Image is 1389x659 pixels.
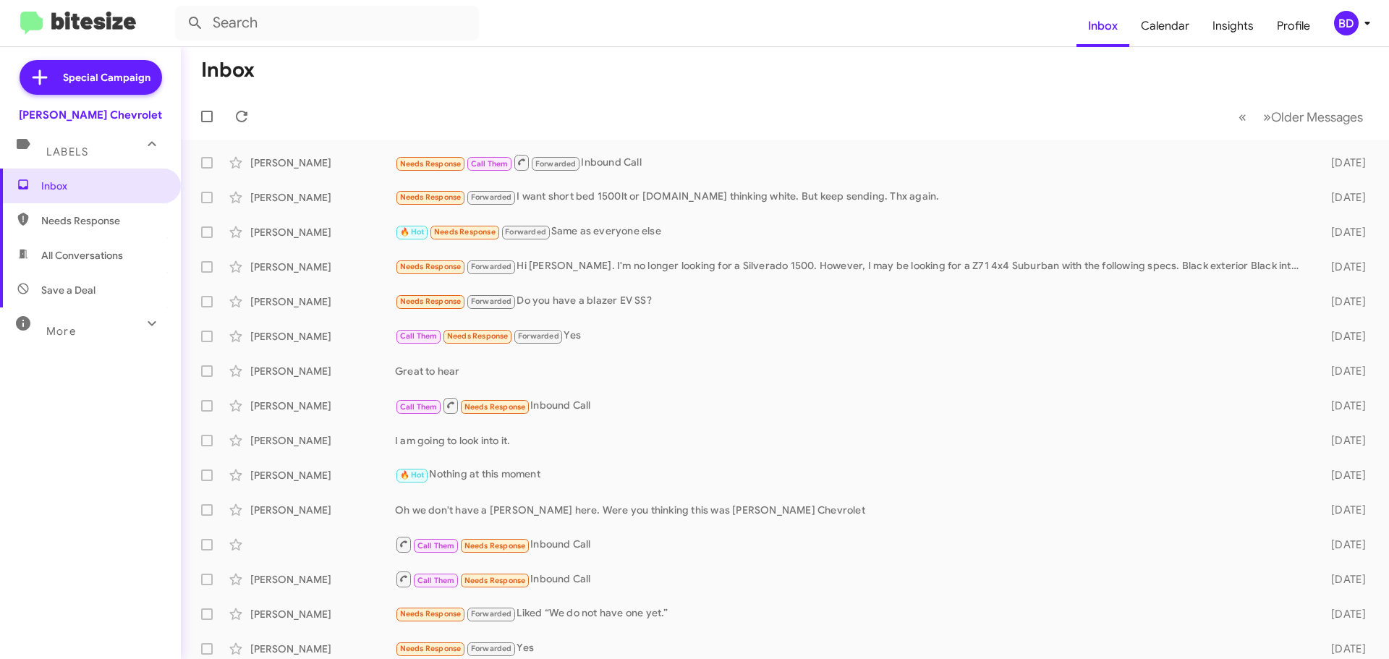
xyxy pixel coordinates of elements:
div: [PERSON_NAME] [250,572,395,587]
button: Previous [1230,102,1255,132]
span: Call Them [417,576,455,585]
span: » [1263,108,1271,126]
a: Insights [1201,5,1265,47]
span: Save a Deal [41,283,95,297]
span: Call Them [400,402,438,412]
div: Do you have a blazer EV SS? [395,293,1308,310]
div: [DATE] [1308,537,1377,552]
span: Needs Response [464,541,526,550]
div: [DATE] [1308,364,1377,378]
nav: Page navigation example [1231,102,1372,132]
input: Search [175,6,479,41]
span: Call Them [471,159,509,169]
span: Needs Response [434,227,496,237]
span: Needs Response [464,402,526,412]
div: [PERSON_NAME] Chevrolet [19,108,162,122]
div: [PERSON_NAME] [250,503,395,517]
div: [PERSON_NAME] [250,364,395,378]
span: 🔥 Hot [400,470,425,480]
div: [DATE] [1308,468,1377,482]
div: Yes [395,328,1308,344]
span: Needs Response [400,192,462,202]
span: Needs Response [400,609,462,618]
span: Call Them [400,331,438,341]
a: Profile [1265,5,1322,47]
span: Forwarded [467,642,515,656]
span: Forwarded [502,226,550,239]
span: All Conversations [41,248,123,263]
span: Special Campaign [63,70,150,85]
span: Older Messages [1271,109,1363,125]
div: [DATE] [1308,642,1377,656]
div: [PERSON_NAME] [250,190,395,205]
div: Oh we don't have a [PERSON_NAME] here. Were you thinking this was [PERSON_NAME] Chevrolet [395,503,1308,517]
div: [PERSON_NAME] [250,260,395,274]
div: [PERSON_NAME] [250,329,395,344]
span: Forwarded [467,191,515,205]
div: Same as everyone else [395,224,1308,240]
div: [DATE] [1308,294,1377,309]
div: [PERSON_NAME] [250,156,395,170]
span: « [1239,108,1246,126]
div: I am going to look into it. [395,433,1308,448]
span: Needs Response [447,331,509,341]
button: Next [1254,102,1372,132]
span: Call Them [417,541,455,550]
div: I want short bed 1500lt or [DOMAIN_NAME] thinking white. But keep sending. Thx again. [395,189,1308,205]
span: Forwarded [514,330,562,344]
div: [PERSON_NAME] [250,607,395,621]
a: Inbox [1076,5,1129,47]
div: Hi [PERSON_NAME]. I'm no longer looking for a Silverado 1500. However, I may be looking for a Z71... [395,258,1308,275]
span: Forwarded [467,260,515,274]
div: [PERSON_NAME] [250,468,395,482]
h1: Inbox [201,59,255,82]
div: [PERSON_NAME] [250,294,395,309]
span: Needs Response [41,213,164,228]
div: Nothing at this moment [395,467,1308,483]
div: [DATE] [1308,433,1377,448]
div: [DATE] [1308,503,1377,517]
div: Inbound Call [395,396,1308,414]
a: Calendar [1129,5,1201,47]
button: BD [1322,11,1373,35]
div: Yes [395,640,1308,657]
div: [DATE] [1308,329,1377,344]
div: Inbound Call [395,535,1308,553]
div: [PERSON_NAME] [250,642,395,656]
span: Forwarded [467,295,515,309]
span: Needs Response [400,159,462,169]
span: Forwarded [467,608,515,621]
div: [DATE] [1308,399,1377,413]
div: [PERSON_NAME] [250,225,395,239]
div: Great to hear [395,364,1308,378]
span: Forwarded [532,157,579,171]
span: 🔥 Hot [400,227,425,237]
div: Inbound Call [395,153,1308,171]
div: [DATE] [1308,190,1377,205]
span: Needs Response [464,576,526,585]
span: More [46,325,76,338]
div: [DATE] [1308,572,1377,587]
a: Special Campaign [20,60,162,95]
div: [PERSON_NAME] [250,433,395,448]
div: [DATE] [1308,260,1377,274]
span: Labels [46,145,88,158]
span: Needs Response [400,262,462,271]
div: [PERSON_NAME] [250,399,395,413]
div: Inbound Call [395,570,1308,588]
div: [DATE] [1308,607,1377,621]
span: Inbox [41,179,164,193]
div: [DATE] [1308,225,1377,239]
div: [DATE] [1308,156,1377,170]
span: Needs Response [400,297,462,306]
span: Needs Response [400,644,462,653]
div: BD [1334,11,1359,35]
div: Liked “We do not have one yet.” [395,605,1308,622]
